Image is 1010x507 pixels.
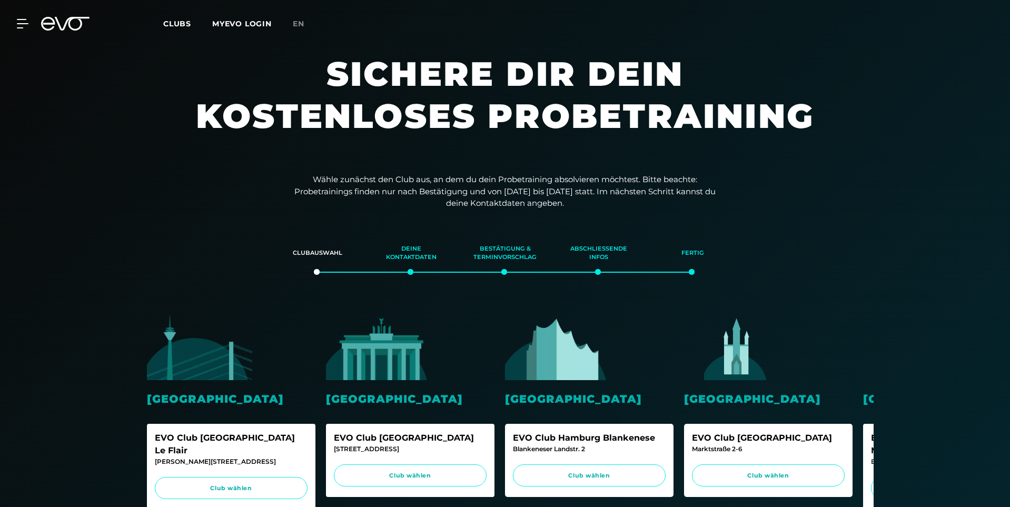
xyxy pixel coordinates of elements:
span: Club wählen [165,484,298,493]
span: Club wählen [523,471,656,480]
img: evofitness [147,314,252,380]
div: EVO Club [GEOGRAPHIC_DATA] Le Flair [155,432,308,457]
div: Clubauswahl [284,239,351,267]
span: Club wählen [344,471,477,480]
div: Fertig [659,239,726,267]
img: evofitness [684,314,789,380]
div: Marktstraße 2-6 [692,444,845,454]
p: Wähle zunächst den Club aus, an dem du dein Probetraining absolvieren möchtest. Bitte beachte: Pr... [294,174,716,210]
div: [PERSON_NAME][STREET_ADDRESS] [155,457,308,466]
div: [GEOGRAPHIC_DATA] [684,391,853,407]
span: Club wählen [702,471,835,480]
h1: Sichere dir dein kostenloses Probetraining [189,53,821,158]
div: Deine Kontaktdaten [378,239,445,267]
div: Abschließende Infos [565,239,632,267]
div: Bestätigung & Terminvorschlag [471,239,539,267]
div: EVO Club [GEOGRAPHIC_DATA] [692,432,845,444]
div: [GEOGRAPHIC_DATA] [326,391,494,407]
a: Clubs [163,18,212,28]
div: Blankeneser Landstr. 2 [513,444,666,454]
a: Club wählen [513,464,666,487]
a: en [293,18,317,30]
img: evofitness [863,314,968,380]
img: evofitness [326,314,431,380]
div: EVO Club Hamburg Blankenese [513,432,666,444]
div: [GEOGRAPHIC_DATA] [147,391,315,407]
div: [STREET_ADDRESS] [334,444,487,454]
a: Club wählen [155,477,308,500]
a: Club wählen [334,464,487,487]
a: Club wählen [692,464,845,487]
div: EVO Club [GEOGRAPHIC_DATA] [334,432,487,444]
span: Clubs [163,19,191,28]
span: en [293,19,304,28]
div: [GEOGRAPHIC_DATA] [505,391,674,407]
img: evofitness [505,314,610,380]
a: MYEVO LOGIN [212,19,272,28]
